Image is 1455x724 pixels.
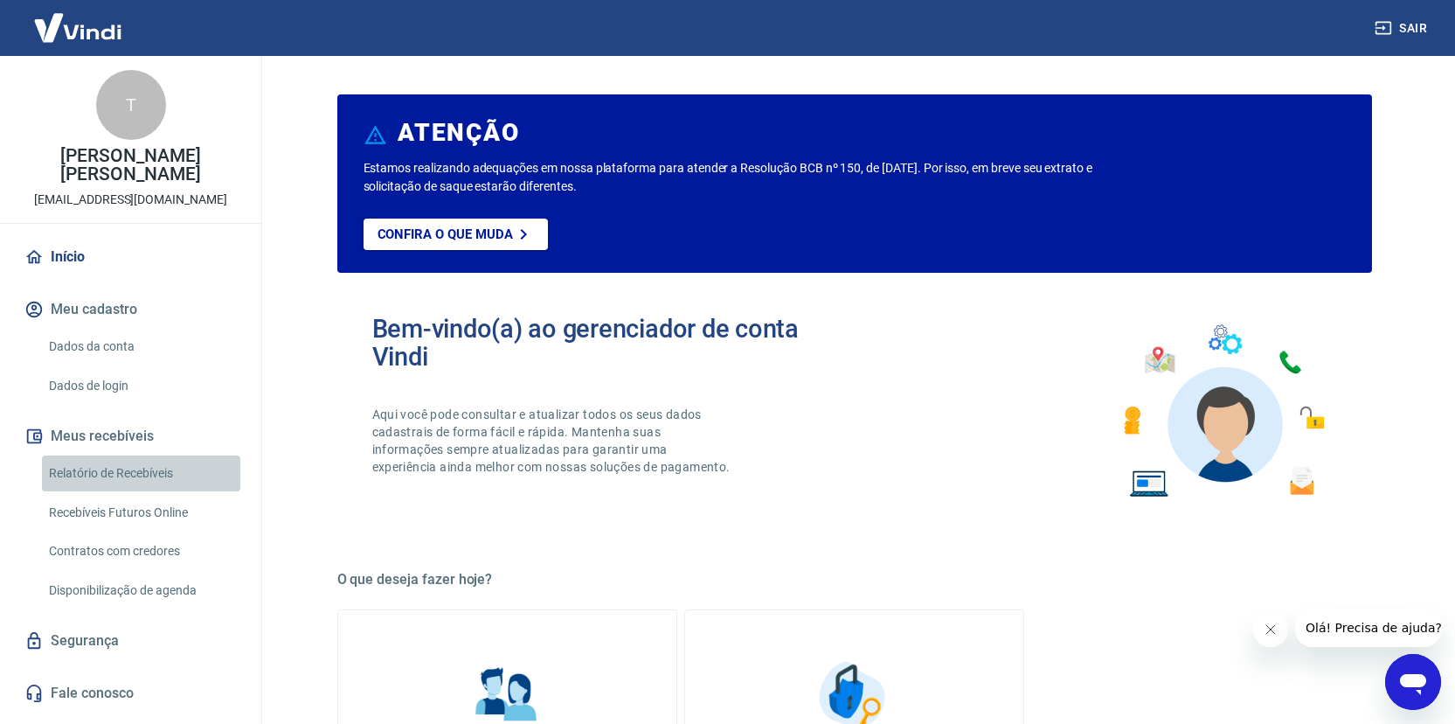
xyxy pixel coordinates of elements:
[42,573,240,609] a: Disponibilização de agenda
[10,12,147,26] span: Olá! Precisa de ajuda?
[34,191,227,209] p: [EMAIL_ADDRESS][DOMAIN_NAME]
[42,456,240,491] a: Relatório de Recebíveis
[42,368,240,404] a: Dados de login
[364,159,1149,196] p: Estamos realizando adequações em nossa plataforma para atender a Resolução BCB nº 150, de [DATE]....
[21,622,240,660] a: Segurança
[96,70,166,140] div: T
[364,219,548,250] a: Confira o que muda
[42,495,240,531] a: Recebíveis Futuros Online
[21,1,135,54] img: Vindi
[378,226,513,242] p: Confira o que muda
[1253,612,1288,647] iframe: Fechar mensagem
[14,147,247,184] p: [PERSON_NAME] [PERSON_NAME]
[1371,12,1434,45] button: Sair
[337,571,1372,588] h5: O que deseja fazer hoje?
[21,238,240,276] a: Início
[21,290,240,329] button: Meu cadastro
[1385,654,1441,710] iframe: Botão para abrir a janela de mensagens
[1108,315,1337,508] img: Imagem de um avatar masculino com diversos icones exemplificando as funcionalidades do gerenciado...
[42,329,240,365] a: Dados da conta
[42,533,240,569] a: Contratos com credores
[1295,609,1441,647] iframe: Mensagem da empresa
[398,124,519,142] h6: ATENÇÃO
[21,417,240,456] button: Meus recebíveis
[372,315,855,371] h2: Bem-vindo(a) ao gerenciador de conta Vindi
[21,674,240,713] a: Fale conosco
[372,406,734,476] p: Aqui você pode consultar e atualizar todos os seus dados cadastrais de forma fácil e rápida. Mant...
